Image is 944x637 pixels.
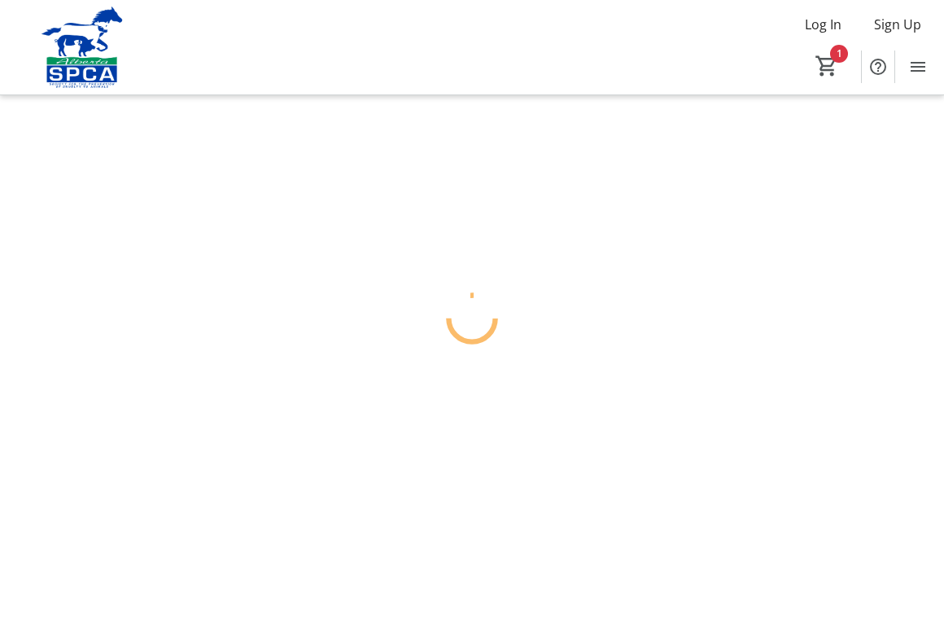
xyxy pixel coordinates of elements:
img: Alberta SPCA's Logo [10,7,155,88]
button: Sign Up [861,11,934,37]
button: Cart [812,51,841,81]
span: Sign Up [874,15,921,34]
button: Menu [902,51,934,83]
button: Help [862,51,894,83]
button: Log In [792,11,854,37]
span: Log In [805,15,841,34]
